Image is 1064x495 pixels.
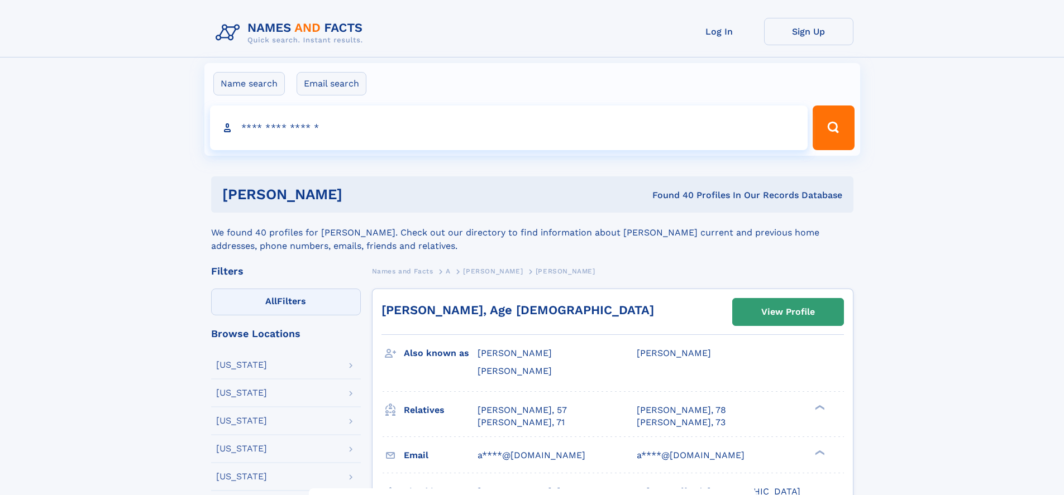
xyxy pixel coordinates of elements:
[446,264,451,278] a: A
[478,348,552,358] span: [PERSON_NAME]
[211,213,853,253] div: We found 40 profiles for [PERSON_NAME]. Check out our directory to find information about [PERSON...
[211,266,361,276] div: Filters
[404,401,478,420] h3: Relatives
[211,18,372,48] img: Logo Names and Facts
[637,348,711,358] span: [PERSON_NAME]
[536,267,595,275] span: [PERSON_NAME]
[761,299,815,325] div: View Profile
[404,344,478,363] h3: Also known as
[497,189,842,201] div: Found 40 Profiles In Our Records Database
[637,404,726,416] a: [PERSON_NAME], 78
[372,264,433,278] a: Names and Facts
[297,72,366,95] label: Email search
[265,296,277,306] span: All
[764,18,853,45] a: Sign Up
[812,449,826,456] div: ❯
[478,416,565,429] a: [PERSON_NAME], 71
[813,105,854,150] button: Search Button
[404,446,478,465] h3: Email
[211,289,361,315] label: Filters
[446,267,451,275] span: A
[463,264,523,278] a: [PERSON_NAME]
[216,416,267,425] div: [US_STATE]
[213,72,285,95] label: Name search
[222,188,498,201] h1: [PERSON_NAME]
[478,404,567,416] a: [PERSON_NAME], 57
[637,416,726,429] a: [PERSON_NAME], 73
[733,299,843,325] a: View Profile
[675,18,764,45] a: Log In
[381,303,654,317] a: [PERSON_NAME], Age [DEMOGRAPHIC_DATA]
[478,366,552,376] span: [PERSON_NAME]
[216,388,267,397] div: [US_STATE]
[812,403,826,411] div: ❯
[463,267,523,275] span: [PERSON_NAME]
[216,444,267,453] div: [US_STATE]
[211,329,361,339] div: Browse Locations
[216,472,267,481] div: [US_STATE]
[216,361,267,369] div: [US_STATE]
[210,105,808,150] input: search input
